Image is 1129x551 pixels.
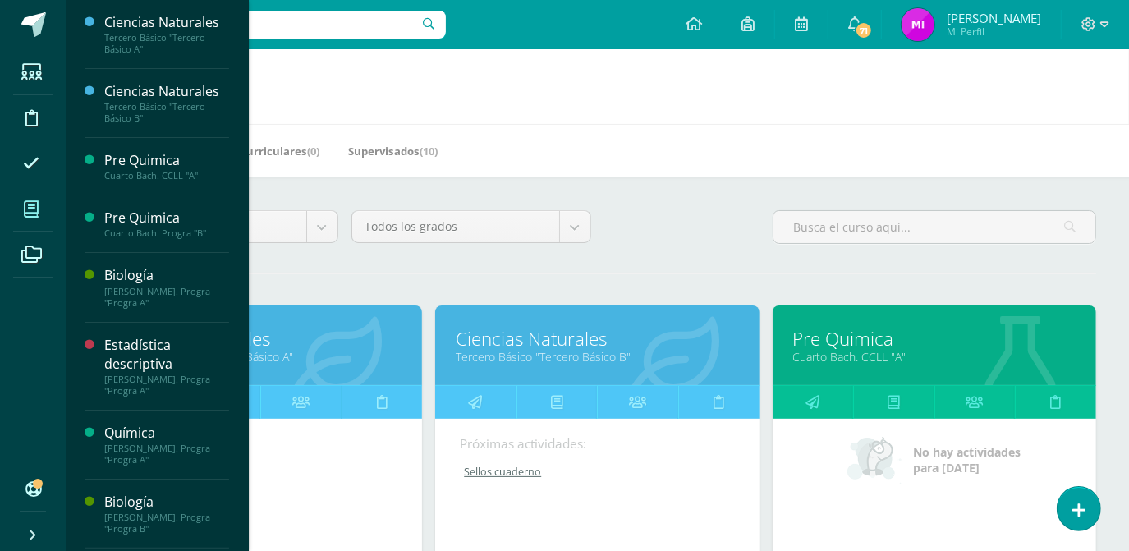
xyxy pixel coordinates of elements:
[104,443,229,466] div: [PERSON_NAME]. Progra "Progra A"
[104,82,229,101] div: Ciencias Naturales
[104,170,229,181] div: Cuarto Bach. CCLL "A"
[104,266,229,308] a: Biología[PERSON_NAME]. Progra "Progra A"
[104,151,229,170] div: Pre Quimica
[793,349,1076,365] a: Cuarto Bach. CCLL "A"
[104,512,229,535] div: [PERSON_NAME]. Progra "Progra B"
[104,493,229,535] a: Biología[PERSON_NAME]. Progra "Progra B"
[104,336,229,397] a: Estadística descriptiva[PERSON_NAME]. Progra "Progra A"
[104,336,229,374] div: Estadística descriptiva
[104,32,229,55] div: Tercero Básico "Tercero Básico A"
[76,11,446,39] input: Busca un usuario...
[456,326,738,351] a: Ciencias Naturales
[123,465,399,479] a: Cuaderno- sellos
[913,444,1021,475] span: No hay actividades para [DATE]
[947,10,1041,26] span: [PERSON_NAME]
[420,144,438,158] span: (10)
[119,326,402,351] a: Ciencias Naturales
[104,209,229,239] a: Pre QuimicaCuarto Bach. Progra "B"
[190,138,319,164] a: Mis Extracurriculares(0)
[773,211,1095,243] input: Busca el curso aquí...
[104,374,229,397] div: [PERSON_NAME]. Progra "Progra A"
[104,424,229,466] a: Química[PERSON_NAME]. Progra "Progra A"
[104,101,229,124] div: Tercero Básico "Tercero Básico B"
[104,493,229,512] div: Biología
[793,326,1076,351] a: Pre Quimica
[104,227,229,239] div: Cuarto Bach. Progra "B"
[902,8,934,41] img: e580cc0eb62752fa762e7f6d173b6223.png
[947,25,1041,39] span: Mi Perfil
[104,82,229,124] a: Ciencias NaturalesTercero Básico "Tercero Básico B"
[104,13,229,32] div: Ciencias Naturales
[855,21,873,39] span: 71
[104,151,229,181] a: Pre QuimicaCuarto Bach. CCLL "A"
[123,435,397,452] div: Próximas actividades:
[460,435,734,452] div: Próximas actividades:
[365,211,547,242] span: Todos los grados
[104,424,229,443] div: Química
[847,435,902,484] img: no_activities_small.png
[456,349,738,365] a: Tercero Básico "Tercero Básico B"
[307,144,319,158] span: (0)
[104,13,229,55] a: Ciencias NaturalesTercero Básico "Tercero Básico A"
[348,138,438,164] a: Supervisados(10)
[104,286,229,309] div: [PERSON_NAME]. Progra "Progra A"
[104,209,229,227] div: Pre Quimica
[352,211,590,242] a: Todos los grados
[104,266,229,285] div: Biología
[460,465,736,479] a: Sellos cuaderno
[119,349,402,365] a: Tercero Básico "Tercero Básico A"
